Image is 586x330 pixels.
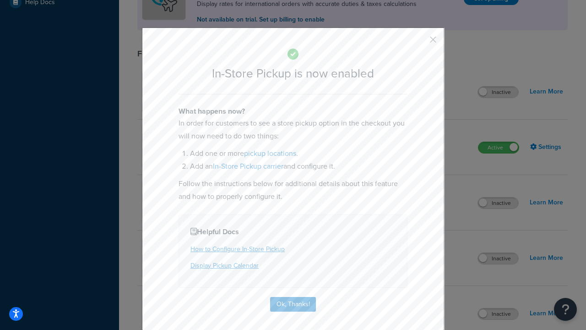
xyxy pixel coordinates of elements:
[190,226,396,237] h4: Helpful Docs
[179,67,407,80] h2: In-Store Pickup is now enabled
[179,106,407,117] h4: What happens now?
[179,117,407,143] p: In order for customers to see a store pickup option in the checkout you will now need to do two t...
[190,160,407,173] li: Add an and configure it.
[179,177,407,203] p: Follow the instructions below for additional details about this feature and how to properly confi...
[213,161,283,171] a: In-Store Pickup carrier
[190,244,285,254] a: How to Configure In-Store Pickup
[244,148,296,159] a: pickup locations
[190,261,259,270] a: Display Pickup Calendar
[270,297,316,312] button: Ok, Thanks!
[190,147,407,160] li: Add one or more .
